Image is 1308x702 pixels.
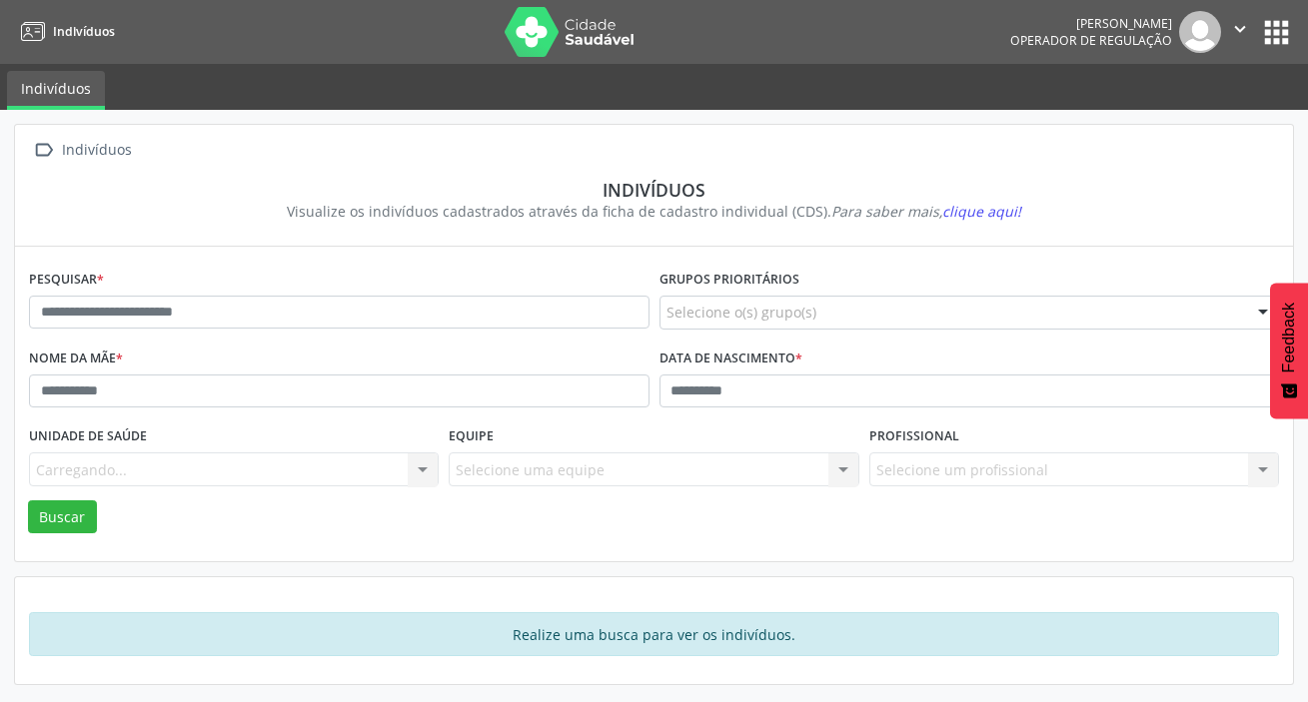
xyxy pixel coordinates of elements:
div: Visualize os indivíduos cadastrados através da ficha de cadastro individual (CDS). [43,201,1265,222]
div: [PERSON_NAME] [1010,15,1172,32]
a: Indivíduos [14,15,115,48]
button: apps [1259,15,1294,50]
i: Para saber mais, [831,202,1021,221]
a:  Indivíduos [29,136,135,165]
div: Indivíduos [58,136,135,165]
label: Unidade de saúde [29,421,147,452]
label: Data de nascimento [659,344,802,374]
span: Selecione o(s) grupo(s) [666,302,816,323]
button:  [1221,11,1259,53]
span: Indivíduos [53,23,115,40]
label: Grupos prioritários [659,265,799,296]
div: Indivíduos [43,179,1265,201]
a: Indivíduos [7,71,105,110]
label: Nome da mãe [29,344,123,374]
label: Equipe [449,421,494,452]
i:  [29,136,58,165]
div: Realize uma busca para ver os indivíduos. [29,612,1279,656]
button: Feedback - Mostrar pesquisa [1270,283,1308,418]
img: img [1179,11,1221,53]
i:  [1229,18,1251,40]
button: Buscar [28,500,97,534]
span: Feedback [1280,303,1298,372]
span: clique aqui! [942,202,1021,221]
label: Profissional [869,421,959,452]
label: Pesquisar [29,265,104,296]
span: Operador de regulação [1010,32,1172,49]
